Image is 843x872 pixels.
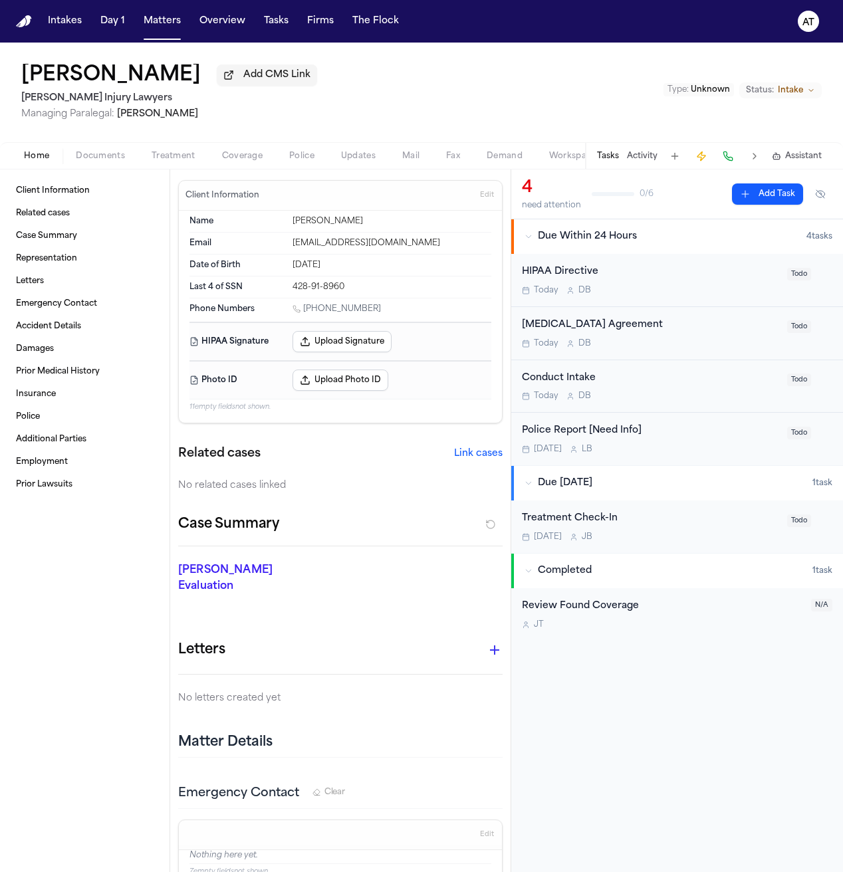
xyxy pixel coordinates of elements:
[534,532,562,542] span: [DATE]
[719,147,737,165] button: Make a Call
[402,151,420,162] span: Mail
[476,824,498,845] button: Edit
[189,260,285,271] dt: Date of Birth
[522,511,779,526] div: Treatment Check-In
[640,189,654,199] span: 0 / 6
[152,151,195,162] span: Treatment
[16,15,32,28] a: Home
[178,639,225,661] h1: Letters
[511,500,843,553] div: Open task: Treatment Check-In
[746,85,774,96] span: Status:
[806,231,832,242] span: 4 task s
[178,562,276,594] p: [PERSON_NAME] Evaluation
[549,151,600,162] span: Workspaces
[178,514,279,535] h2: Case Summary
[778,85,803,96] span: Intake
[480,191,494,200] span: Edit
[11,203,159,224] a: Related cases
[11,474,159,495] a: Prior Lawsuits
[11,271,159,292] a: Letters
[11,406,159,427] a: Police
[302,9,339,33] button: Firms
[21,109,114,119] span: Managing Paralegal:
[11,338,159,360] a: Damages
[692,147,711,165] button: Create Immediate Task
[772,151,822,162] button: Assistant
[578,391,591,401] span: D B
[522,423,779,439] div: Police Report [Need Info]
[178,691,503,707] p: No letters created yet
[511,554,843,588] button: Completed1task
[189,370,285,391] dt: Photo ID
[511,413,843,465] div: Open task: Police Report [Need Info]
[627,151,658,162] button: Activity
[812,478,832,489] span: 1 task
[785,151,822,162] span: Assistant
[597,151,619,162] button: Tasks
[522,318,779,333] div: [MEDICAL_DATA] Agreement
[787,374,811,386] span: Todo
[11,383,159,405] a: Insurance
[446,151,460,162] span: Fax
[11,361,159,382] a: Prior Medical History
[341,151,376,162] span: Updates
[808,183,832,205] button: Hide completed tasks (⌘⇧H)
[11,248,159,269] a: Representation
[11,429,159,450] a: Additional Parties
[522,265,779,280] div: HIPAA Directive
[189,850,491,863] p: Nothing here yet.
[312,787,345,798] button: Clear Emergency Contact
[665,147,684,165] button: Add Task
[222,151,263,162] span: Coverage
[11,180,159,201] a: Client Information
[476,185,498,206] button: Edit
[582,444,592,455] span: L B
[534,338,558,349] span: Today
[293,216,491,227] div: [PERSON_NAME]
[538,564,592,578] span: Completed
[691,86,730,94] span: Unknown
[11,451,159,473] a: Employment
[138,9,186,33] button: Matters
[522,177,581,199] div: 4
[511,307,843,360] div: Open task: Retainer Agreement
[259,9,294,33] button: Tasks
[534,619,544,630] span: J T
[522,599,803,614] div: Review Found Coverage
[324,787,345,798] span: Clear
[787,427,811,439] span: Todo
[538,477,592,490] span: Due [DATE]
[522,200,581,211] div: need attention
[347,9,404,33] button: The Flock
[293,331,392,352] button: Upload Signature
[194,9,251,33] button: Overview
[178,479,503,492] div: No related cases linked
[522,371,779,386] div: Conduct Intake
[511,254,843,307] div: Open task: HIPAA Directive
[189,216,285,227] dt: Name
[43,9,87,33] a: Intakes
[217,64,317,86] button: Add CMS Link
[95,9,130,33] a: Day 1
[511,219,843,254] button: Due Within 24 Hours4tasks
[454,447,503,461] button: Link cases
[189,304,255,314] span: Phone Numbers
[787,514,811,527] span: Todo
[480,830,494,839] span: Edit
[534,444,562,455] span: [DATE]
[21,64,201,88] button: Edit matter name
[76,151,125,162] span: Documents
[117,109,198,119] span: [PERSON_NAME]
[534,391,558,401] span: Today
[787,320,811,333] span: Todo
[487,151,523,162] span: Demand
[534,285,558,296] span: Today
[11,316,159,337] a: Accident Details
[812,566,832,576] span: 1 task
[178,733,273,752] h2: Matter Details
[243,68,310,82] span: Add CMS Link
[293,282,491,292] div: 428-91-8960
[21,64,201,88] h1: [PERSON_NAME]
